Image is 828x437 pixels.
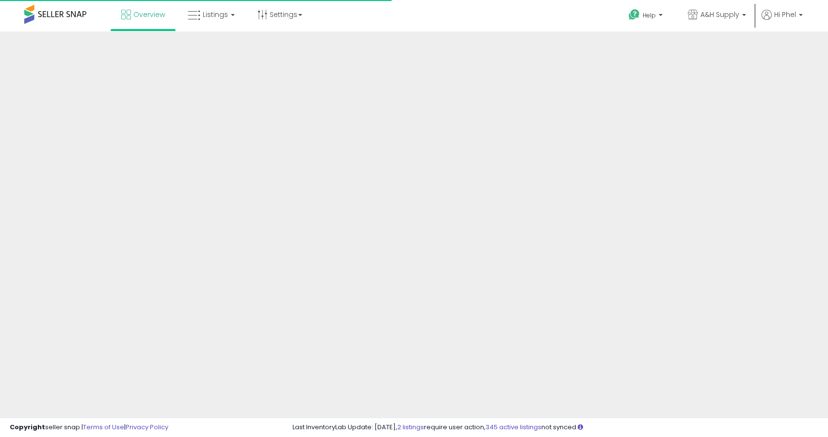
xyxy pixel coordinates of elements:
[643,11,656,19] span: Help
[397,422,424,432] a: 2 listings
[700,10,739,19] span: A&H Supply
[83,422,124,432] a: Terms of Use
[578,424,583,430] i: Click here to read more about un-synced listings.
[774,10,796,19] span: Hi Phel
[628,9,640,21] i: Get Help
[10,422,45,432] strong: Copyright
[762,10,803,31] a: Hi Phel
[486,422,541,432] a: 345 active listings
[126,422,168,432] a: Privacy Policy
[10,423,168,432] div: seller snap | |
[292,423,818,432] div: Last InventoryLab Update: [DATE], require user action, not synced.
[621,1,672,31] a: Help
[203,10,228,19] span: Listings
[133,10,165,19] span: Overview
